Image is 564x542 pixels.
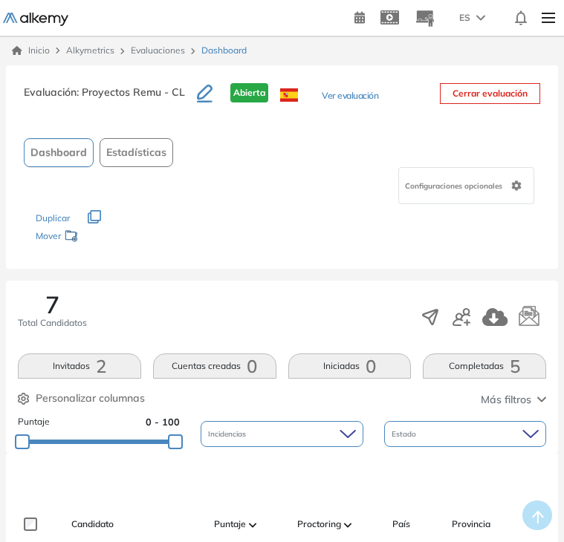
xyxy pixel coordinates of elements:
[230,83,268,102] span: Abierta
[405,180,505,192] span: Configuraciones opcionales
[208,428,249,440] span: Incidencias
[100,138,173,167] button: Estadísticas
[106,145,166,160] span: Estadísticas
[322,89,378,105] button: Ver evaluación
[280,88,298,102] img: ESP
[153,353,276,379] button: Cuentas creadas0
[71,517,114,531] span: Candidato
[440,83,540,104] button: Cerrar evaluación
[452,517,490,531] span: Provincia
[36,391,145,406] span: Personalizar columnas
[146,415,180,429] span: 0 - 100
[3,13,68,26] img: Logo
[36,223,184,251] div: Mover
[536,3,561,33] img: Menu
[12,44,50,57] a: Inicio
[392,428,419,440] span: Estado
[249,523,256,527] img: [missing "en.ARROW_ALT" translation]
[18,353,141,379] button: Invitados2
[481,392,531,408] span: Más filtros
[481,392,546,408] button: Más filtros
[344,523,351,527] img: [missing "en.ARROW_ALT" translation]
[18,316,87,330] span: Total Candidatos
[24,138,94,167] button: Dashboard
[18,415,50,429] span: Puntaje
[18,391,145,406] button: Personalizar columnas
[30,145,87,160] span: Dashboard
[392,517,410,531] span: País
[423,353,546,379] button: Completadas5
[45,293,59,316] span: 7
[459,11,470,25] span: ES
[297,517,341,531] span: Proctoring
[77,85,185,99] span: : Proyectos Remu - CL
[214,517,246,531] span: Puntaje
[131,45,185,56] a: Evaluaciones
[36,212,70,223] span: Duplicar
[201,421,363,447] div: Incidencias
[288,353,412,379] button: Iniciadas0
[66,45,114,56] span: Alkymetrics
[476,15,485,21] img: arrow
[201,44,247,57] span: Dashboard
[24,83,197,114] h3: Evaluación
[384,421,546,447] div: Estado
[398,167,534,204] div: Configuraciones opcionales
